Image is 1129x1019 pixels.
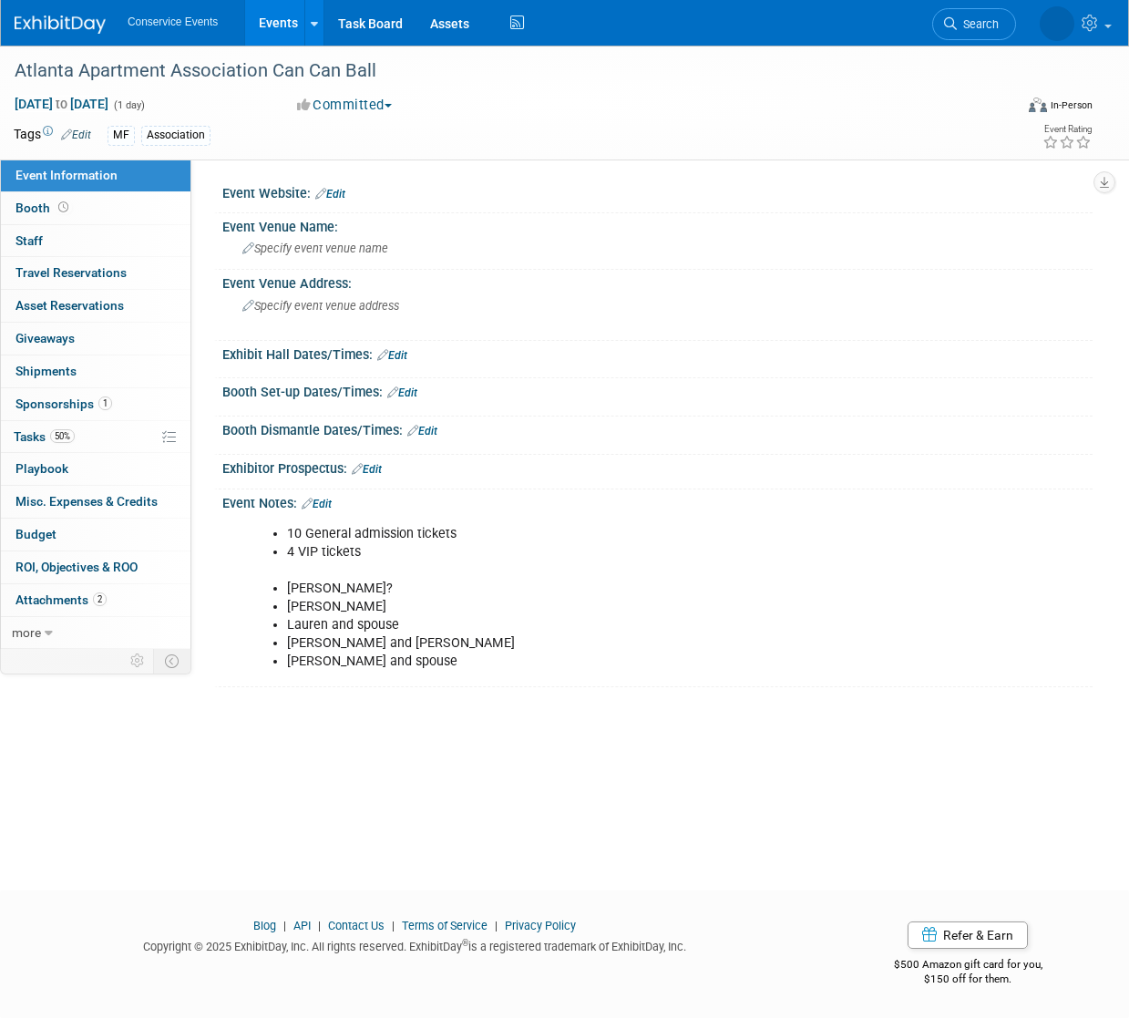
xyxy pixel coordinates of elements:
li: [PERSON_NAME] and spouse [287,653,908,671]
div: In-Person [1050,98,1093,112]
sup: ® [462,938,468,948]
a: Edit [315,188,345,201]
span: Booth [15,201,72,215]
a: Tasks50% [1,421,190,453]
a: Staff [1,225,190,257]
span: Tasks [14,429,75,444]
a: Shipments [1,355,190,387]
a: Blog [253,919,276,932]
span: to [53,97,70,111]
div: Atlanta Apartment Association Can Can Ball [8,55,1001,87]
span: ROI, Objectives & ROO [15,560,138,574]
div: Association [141,126,210,145]
span: | [387,919,399,932]
div: MF [108,126,135,145]
li: Lauren and spouse [287,616,908,634]
img: Amiee Griffey [1040,6,1074,41]
span: Budget [15,527,56,541]
div: Copyright © 2025 ExhibitDay, Inc. All rights reserved. ExhibitDay is a registered trademark of Ex... [14,934,816,955]
a: Playbook [1,453,190,485]
a: Edit [61,129,91,141]
a: Privacy Policy [505,919,576,932]
a: Terms of Service [402,919,488,932]
span: Event Information [15,168,118,182]
a: Edit [387,386,417,399]
div: $150 off for them. [844,972,1093,987]
span: | [313,919,325,932]
div: Event Venue Address: [222,270,1093,293]
img: ExhibitDay [15,15,106,34]
div: Event Venue Name: [222,213,1093,236]
div: Event Format [936,95,1093,122]
span: Giveaways [15,331,75,345]
span: Attachments [15,592,107,607]
a: Giveaways [1,323,190,355]
td: Toggle Event Tabs [154,649,191,673]
span: 2 [93,592,107,606]
span: (1 day) [112,99,145,111]
div: $500 Amazon gift card for you, [844,945,1093,987]
div: Event Website: [222,180,1093,203]
a: Attachments2 [1,584,190,616]
span: 50% [50,429,75,443]
a: API [293,919,311,932]
span: Playbook [15,461,68,476]
span: Specify event venue address [242,299,399,313]
span: Search [957,17,999,31]
a: Edit [352,463,382,476]
a: Search [932,8,1016,40]
button: Committed [291,96,399,115]
a: Edit [377,349,407,362]
a: Edit [407,425,437,437]
span: 1 [98,396,112,410]
a: ROI, Objectives & ROO [1,551,190,583]
div: Booth Dismantle Dates/Times: [222,417,1093,440]
span: Specify event venue name [242,242,388,255]
a: Event Information [1,160,190,191]
img: Format-Inperson.png [1029,98,1047,112]
td: Tags [14,125,91,146]
li: 10 General admission tickets [287,525,908,543]
span: Travel Reservations [15,265,127,280]
span: | [490,919,502,932]
span: Staff [15,233,43,248]
div: Event Notes: [222,489,1093,513]
div: Exhibit Hall Dates/Times: [222,341,1093,365]
a: Refer & Earn [908,921,1028,949]
td: Personalize Event Tab Strip [122,649,154,673]
span: Asset Reservations [15,298,124,313]
span: Sponsorships [15,396,112,411]
div: Event Rating [1042,125,1092,134]
a: Asset Reservations [1,290,190,322]
a: Contact Us [328,919,385,932]
li: 4 VIP tickets [287,543,908,561]
a: Misc. Expenses & Credits [1,486,190,518]
span: Conservice Events [128,15,218,28]
a: Travel Reservations [1,257,190,289]
a: Budget [1,519,190,551]
li: [PERSON_NAME] [287,598,908,616]
span: Misc. Expenses & Credits [15,494,158,509]
span: [DATE] [DATE] [14,96,109,112]
div: Exhibitor Prospectus: [222,455,1093,479]
span: more [12,625,41,640]
li: [PERSON_NAME] and [PERSON_NAME] [287,634,908,653]
li: [PERSON_NAME]? [287,580,908,598]
a: Booth [1,192,190,224]
span: Booth not reserved yet [55,201,72,214]
a: Sponsorships1 [1,388,190,420]
span: Shipments [15,364,77,378]
span: | [279,919,291,932]
a: Edit [302,498,332,510]
a: more [1,617,190,649]
div: Booth Set-up Dates/Times: [222,378,1093,402]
